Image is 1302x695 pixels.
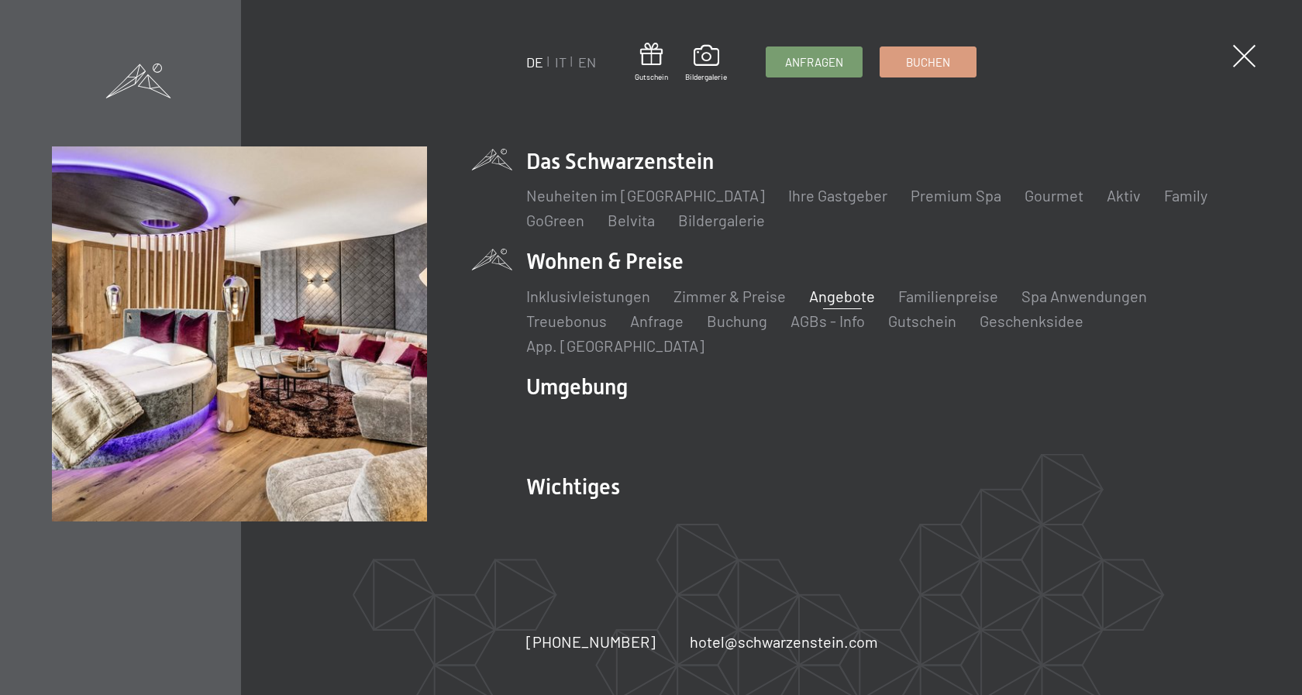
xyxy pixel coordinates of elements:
[898,287,998,305] a: Familienpreise
[526,53,543,71] a: DE
[785,54,843,71] span: Anfragen
[888,311,956,330] a: Gutschein
[766,47,862,77] a: Anfragen
[707,311,767,330] a: Buchung
[690,631,878,652] a: hotel@schwarzenstein.com
[906,54,950,71] span: Buchen
[1164,186,1207,205] a: Family
[526,336,704,355] a: App. [GEOGRAPHIC_DATA]
[630,311,684,330] a: Anfrage
[788,186,887,205] a: Ihre Gastgeber
[685,45,727,82] a: Bildergalerie
[555,53,567,71] a: IT
[526,311,607,330] a: Treuebonus
[578,53,596,71] a: EN
[608,211,655,229] a: Belvita
[526,186,765,205] a: Neuheiten im [GEOGRAPHIC_DATA]
[809,287,875,305] a: Angebote
[1021,287,1147,305] a: Spa Anwendungen
[1107,186,1141,205] a: Aktiv
[635,43,668,82] a: Gutschein
[1025,186,1083,205] a: Gourmet
[635,71,668,82] span: Gutschein
[880,47,976,77] a: Buchen
[526,287,650,305] a: Inklusivleistungen
[678,211,765,229] a: Bildergalerie
[790,311,865,330] a: AGBs - Info
[685,71,727,82] span: Bildergalerie
[526,632,656,651] span: [PHONE_NUMBER]
[980,311,1083,330] a: Geschenksidee
[526,211,584,229] a: GoGreen
[673,287,786,305] a: Zimmer & Preise
[526,631,656,652] a: [PHONE_NUMBER]
[911,186,1001,205] a: Premium Spa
